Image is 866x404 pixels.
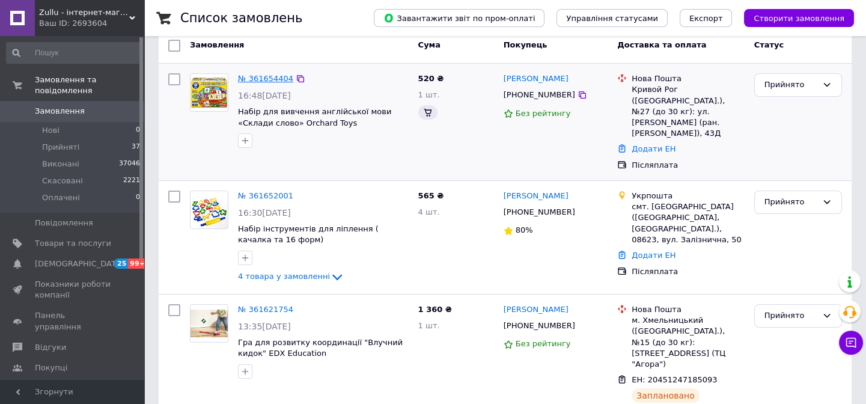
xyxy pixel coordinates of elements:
span: 99+ [128,259,148,269]
div: Нова Пошта [632,304,744,315]
a: Фото товару [190,73,228,112]
span: [PHONE_NUMBER] [504,207,575,216]
img: Фото товару [191,74,228,111]
div: Ваш ID: 2693604 [39,18,144,29]
div: Укрпошта [632,191,744,201]
span: Скасовані [42,176,83,186]
div: м. Хмельницький ([GEOGRAPHIC_DATA].), №15 (до 30 кг): [STREET_ADDRESS] (ТЦ "Агора") [632,315,744,370]
a: Фото товару [190,304,228,343]
button: Створити замовлення [744,9,854,27]
a: Створити замовлення [732,13,854,22]
span: 0 [136,125,140,136]
div: Заплановано [632,388,700,403]
span: Завантажити звіт по пром-оплаті [383,13,535,23]
span: 565 ₴ [418,191,444,200]
span: Відгуки [35,342,66,353]
a: [PERSON_NAME] [504,191,569,202]
input: Пошук [6,42,141,64]
span: Zullu - інтернет-магазин развиваючих іграшок [39,7,129,18]
span: 4 шт. [418,207,440,216]
span: 25 [114,259,128,269]
a: № 361621754 [238,305,293,314]
span: [PHONE_NUMBER] [504,321,575,330]
span: 1 шт. [418,321,440,330]
span: 13:35[DATE] [238,322,291,331]
span: Прийняті [42,142,79,153]
span: 16:48[DATE] [238,91,291,100]
div: Кривой Рог ([GEOGRAPHIC_DATA].), №27 (до 30 кг): ул. [PERSON_NAME] (ран. [PERSON_NAME]), 43Д [632,84,744,139]
span: Товари та послуги [35,238,111,249]
span: Покупець [504,40,547,49]
a: № 361652001 [238,191,293,200]
span: Без рейтингу [516,109,571,118]
span: Експорт [689,14,723,23]
a: Додати ЕН [632,144,675,153]
span: 37 [132,142,140,153]
a: Набір для вивчення англійської мови «Склади слово» Orchard Toys [238,107,391,127]
span: Cума [418,40,441,49]
span: ЕН: 20451247185093 [632,375,717,384]
div: Прийнято [764,79,817,91]
div: Післяплата [632,160,744,171]
div: Прийнято [764,310,817,322]
span: 2221 [123,176,140,186]
span: 4 товара у замовленні [238,272,330,281]
span: Виконані [42,159,79,170]
span: 0 [136,192,140,203]
span: Замовлення [190,40,244,49]
span: Повідомлення [35,218,93,228]
a: № 361654404 [238,74,293,83]
span: Замовлення та повідомлення [35,75,144,96]
span: Оплачені [42,192,80,203]
span: 1 шт. [418,90,440,99]
a: Набір інструментів для ліплення ( качалка та 16 форм) [238,224,379,245]
span: Статус [754,40,784,49]
span: 80% [516,225,533,234]
span: Замовлення [35,106,85,117]
span: 16:30[DATE] [238,208,291,218]
a: Гра для розвитку координації "Влучний кидок" EDX Education [238,338,403,358]
a: Фото товару [190,191,228,229]
img: Фото товару [191,191,228,228]
span: Без рейтингу [516,339,571,348]
a: [PERSON_NAME] [504,73,569,85]
span: [PHONE_NUMBER] [504,90,575,99]
div: Післяплата [632,266,744,277]
span: Показники роботи компанії [35,279,111,301]
div: смт. [GEOGRAPHIC_DATA] ([GEOGRAPHIC_DATA], [GEOGRAPHIC_DATA].), 08623, вул. Залізнична, 50 [632,201,744,245]
button: Чат з покупцем [839,331,863,355]
span: Створити замовлення [754,14,844,23]
button: Завантажити звіт по пром-оплаті [374,9,544,27]
span: Нові [42,125,59,136]
img: Фото товару [191,310,228,337]
span: [DEMOGRAPHIC_DATA] [35,259,124,269]
span: 37046 [119,159,140,170]
a: Додати ЕН [632,251,675,260]
a: 4 товара у замовленні [238,272,344,281]
button: Управління статусами [556,9,668,27]
span: 520 ₴ [418,74,444,83]
h1: Список замовлень [180,11,302,25]
div: Прийнято [764,196,817,209]
button: Експорт [680,9,733,27]
span: Управління статусами [566,14,658,23]
span: Панель управління [35,310,111,332]
div: Нова Пошта [632,73,744,84]
span: Доставка та оплата [617,40,706,49]
span: 1 360 ₴ [418,305,452,314]
a: [PERSON_NAME] [504,304,569,316]
span: Покупці [35,363,67,373]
